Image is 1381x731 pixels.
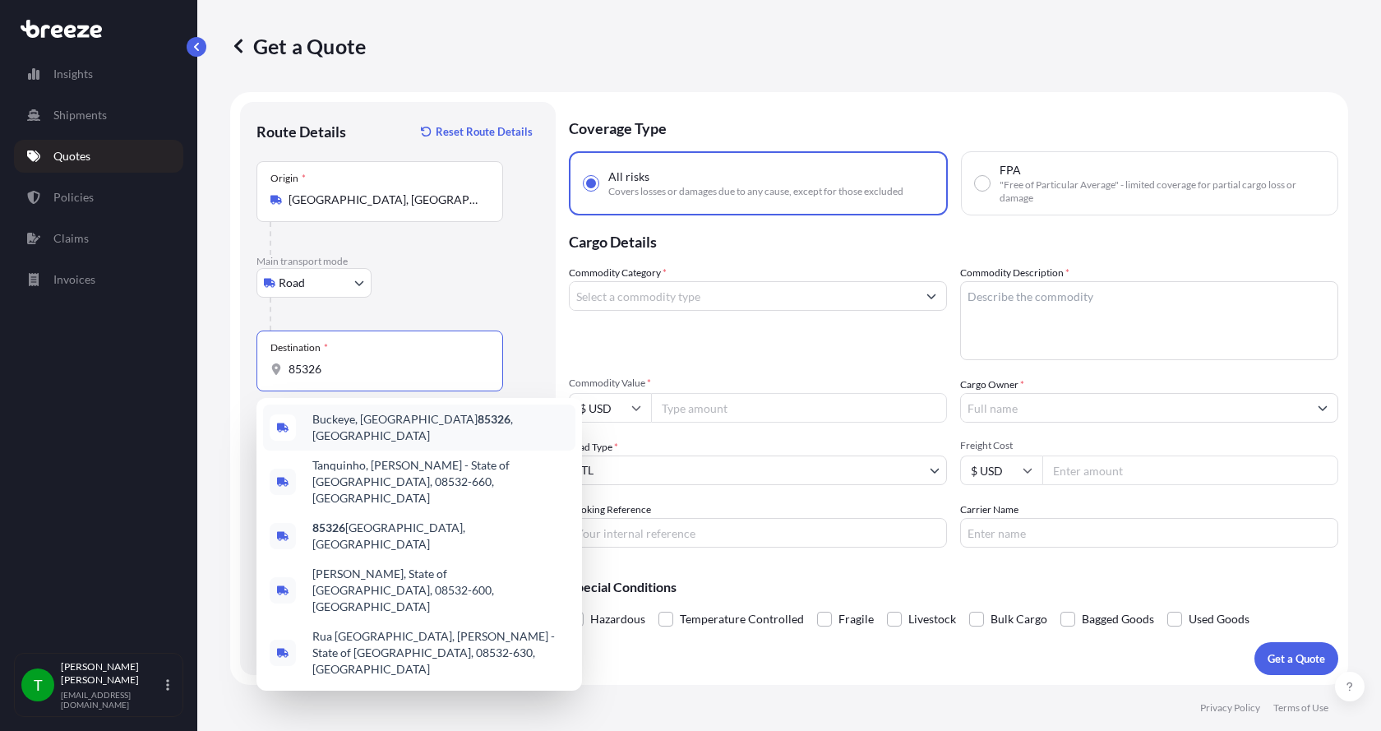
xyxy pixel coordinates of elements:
[608,169,649,185] span: All risks
[53,189,94,206] p: Policies
[256,268,372,298] button: Select transport
[1273,701,1328,715] p: Terms of Use
[61,690,163,710] p: [EMAIL_ADDRESS][DOMAIN_NAME]
[1268,650,1325,667] p: Get a Quote
[53,148,90,164] p: Quotes
[34,677,43,693] span: T
[53,107,107,123] p: Shipments
[1189,607,1249,632] span: Used Goods
[270,341,328,354] div: Destination
[53,66,93,82] p: Insights
[838,607,874,632] span: Fragile
[569,518,947,548] input: Your internal reference
[917,281,946,311] button: Show suggestions
[312,457,569,507] span: Tanquinho, [PERSON_NAME] - State of [GEOGRAPHIC_DATA], 08532-660, [GEOGRAPHIC_DATA]
[312,520,569,553] span: [GEOGRAPHIC_DATA], [GEOGRAPHIC_DATA]
[256,122,346,141] p: Route Details
[569,502,651,518] label: Booking Reference
[960,377,1024,393] label: Cargo Owner
[960,518,1338,548] input: Enter name
[680,607,804,632] span: Temperature Controlled
[569,377,947,390] span: Commodity Value
[312,566,569,615] span: [PERSON_NAME], State of [GEOGRAPHIC_DATA], 08532-600, [GEOGRAPHIC_DATA]
[1308,393,1337,423] button: Show suggestions
[312,520,345,534] b: 85326
[1082,607,1154,632] span: Bagged Goods
[991,607,1047,632] span: Bulk Cargo
[569,581,1338,594] p: Special Conditions
[436,123,533,140] p: Reset Route Details
[256,398,582,691] div: Show suggestions
[570,281,917,311] input: Select a commodity type
[230,33,366,59] p: Get a Quote
[1200,701,1260,715] p: Privacy Policy
[608,185,903,198] span: Covers losses or damages due to any cause, except for those excluded
[569,215,1338,265] p: Cargo Details
[569,439,618,456] span: Load Type
[312,628,569,678] span: Rua [GEOGRAPHIC_DATA], [PERSON_NAME] - State of [GEOGRAPHIC_DATA], 08532-630, [GEOGRAPHIC_DATA]
[960,439,1338,452] span: Freight Cost
[908,607,956,632] span: Livestock
[1000,178,1324,205] span: "Free of Particular Average" - limited coverage for partial cargo loss or damage
[53,230,89,247] p: Claims
[61,660,163,687] p: [PERSON_NAME] [PERSON_NAME]
[651,393,947,423] input: Type amount
[312,411,569,444] span: Buckeye, [GEOGRAPHIC_DATA] , [GEOGRAPHIC_DATA]
[1042,456,1338,485] input: Enter amount
[590,607,645,632] span: Hazardous
[256,255,539,268] p: Main transport mode
[289,192,483,208] input: Origin
[960,265,1069,281] label: Commodity Description
[569,265,667,281] label: Commodity Category
[53,271,95,288] p: Invoices
[270,172,306,185] div: Origin
[569,102,1338,151] p: Coverage Type
[279,275,305,291] span: Road
[478,412,510,426] b: 85326
[289,361,483,377] input: Destination
[961,393,1308,423] input: Full name
[1000,162,1021,178] span: FPA
[576,462,594,479] span: LTL
[960,502,1018,518] label: Carrier Name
